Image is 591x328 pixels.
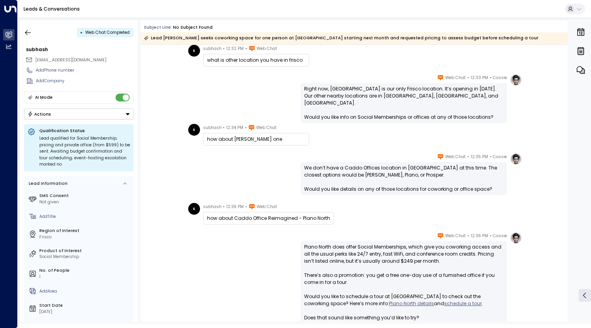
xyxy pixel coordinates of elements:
[471,74,488,82] span: 12:33 PM
[27,181,68,187] div: Lead Information
[223,203,225,211] span: •
[467,153,469,161] span: •
[39,135,130,168] div: Lead qualified for Social Membership; pricing and private office (from $599) to be sent. Awaiting...
[510,74,522,86] img: profile-logo.png
[85,29,130,35] span: Web Chat Completed
[203,124,222,132] span: subhash
[144,24,172,30] span: Subject Line:
[188,45,200,57] div: s
[39,228,131,234] label: Region of Interest
[510,232,522,244] img: profile-logo.png
[245,124,247,132] span: •
[445,232,466,240] span: Web Chat
[35,57,106,63] span: subhash@gatitaa.com
[207,136,305,143] div: how about [PERSON_NAME] one
[257,45,277,53] span: Web Chat
[471,232,488,240] span: 12:36 PM
[257,203,277,211] span: Web Chat
[35,94,53,101] div: AI Mode
[444,300,482,307] a: schedule a tour
[226,45,244,53] span: 12:32 PM
[39,214,131,220] div: AddTitle
[39,309,131,315] div: [DATE]
[245,203,247,211] span: •
[173,24,213,31] div: No subject found
[28,111,51,117] div: Actions
[445,74,466,82] span: Web Chat
[256,124,277,132] span: Web Chat
[39,254,131,260] div: Social Membership
[36,67,134,74] div: AddPhone number
[35,57,106,63] span: [EMAIL_ADDRESS][DOMAIN_NAME]
[26,46,134,53] div: subhash
[24,109,134,120] div: Button group with a nested menu
[226,203,244,211] span: 12:36 PM
[39,267,131,274] label: No. of People
[493,153,507,161] span: Cassie
[39,248,131,254] label: Product of Interest
[389,300,434,307] a: Plano North details
[490,232,492,240] span: •
[203,45,222,53] span: subhash
[24,6,80,12] a: Leads & Conversations
[226,124,243,132] span: 12:34 PM
[39,274,131,280] div: 1
[490,74,492,82] span: •
[304,85,503,121] div: Right now, [GEOGRAPHIC_DATA] is our only Frisco location. It’s opening in [DATE]. Our other nearb...
[188,124,200,136] div: s
[144,34,538,42] div: Lead [PERSON_NAME] seeks coworking space for one person at [GEOGRAPHIC_DATA] starting next month ...
[207,215,330,222] div: how about Caddo Office Reimagined - Plano North
[188,203,200,215] div: s
[493,232,507,240] span: Cassie
[445,153,466,161] span: Web Chat
[304,164,503,193] div: We don’t have a Caddo Offices location in [GEOGRAPHIC_DATA] at this time. The closest options wou...
[304,243,503,321] div: Plano North does offer Social Memberships, which give you coworking access and all the usual perk...
[467,74,469,82] span: •
[203,203,222,211] span: subhash
[223,124,225,132] span: •
[39,288,131,295] div: AddArea
[24,109,134,120] button: Actions
[467,232,469,240] span: •
[39,193,131,199] label: SMS Consent
[39,128,130,134] p: Qualification Status
[510,153,522,165] img: profile-logo.png
[223,45,225,53] span: •
[39,302,131,309] label: Start Date
[493,74,507,82] span: Cassie
[39,199,131,205] div: Not given
[471,153,488,161] span: 12:35 PM
[39,234,131,240] div: Frisco
[490,153,492,161] span: •
[245,45,247,53] span: •
[36,78,134,84] div: AddCompany
[80,27,83,38] div: •
[207,57,305,64] div: what is other location you have in frisco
